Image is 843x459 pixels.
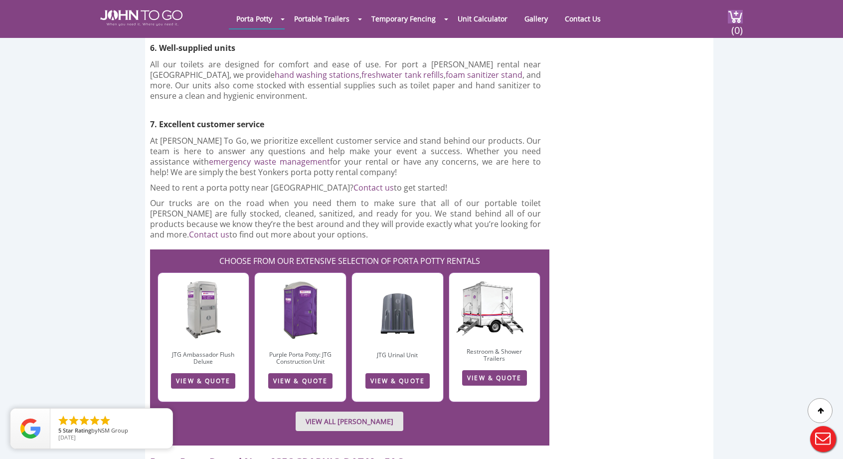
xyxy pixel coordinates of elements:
[377,351,418,359] a: JTG Urinal Unit
[462,370,526,386] a: VIEW & QUOTE
[89,415,101,427] li: 
[20,419,40,439] img: Review Rating
[150,198,541,240] p: Our trucks are on the road when you need them to make sure that all of our portable toilet [PERSO...
[184,280,223,340] img: Porta Potty Rental in Yonkers - Porta Potty
[57,415,69,427] li: 
[100,10,182,26] img: JOHN to go
[99,415,111,427] li: 
[68,415,80,427] li: 
[150,35,529,55] h3: 6. Well-supplied units
[98,427,128,434] span: NSM Group
[268,373,333,389] a: VIEW & QUOTE
[467,347,522,363] a: Restroom & Shower Trailers
[449,263,540,337] img: Porta Potty Rental in Yonkers - Porta Potty
[229,9,280,28] a: Porta Potty
[63,427,91,434] span: Star Rating
[150,183,541,193] p: Need to rent a porta potty near [GEOGRAPHIC_DATA]? to get started!
[728,10,743,23] img: cart a
[150,111,529,131] h3: 7. Excellent customer service
[150,59,541,101] p: All our toilets are designed for comfort and ease of use. For port a [PERSON_NAME] rental near [G...
[275,69,359,80] a: hand washing stations
[803,419,843,459] button: Live Chat
[78,415,90,427] li: 
[287,9,357,28] a: Portable Trailers
[364,9,443,28] a: Temporary Fencing
[189,229,229,240] a: Contact us
[281,280,319,340] img: Porta Potty Rental in Yonkers - Porta Potty
[58,434,76,441] span: [DATE]
[155,249,545,267] h2: CHOOSE FROM OUR EXTENSIVE SELECTION OF PORTA POTTY RENTALS
[58,428,165,435] span: by
[209,156,330,167] a: emergency waste management
[269,350,332,366] a: Purple Porta Potty: JTG Construction Unit
[731,15,743,37] span: (0)
[58,427,61,434] span: 5
[353,182,394,193] a: Contact us
[172,350,234,366] a: JTG Ambassador Flush Deluxe
[365,373,430,389] a: VIEW & QUOTE
[150,136,541,178] p: At [PERSON_NAME] To Go, we prioritize excellent customer service and stand behind our products. O...
[377,280,418,340] img: Porta Potty Rental in Yonkers - Porta Potty
[517,9,555,28] a: Gallery
[296,412,403,431] a: VIEW ALL [PERSON_NAME]
[361,69,443,80] a: freshwater tank refills
[171,373,235,389] a: VIEW & QUOTE
[557,9,608,28] a: Contact Us
[450,9,515,28] a: Unit Calculator
[446,69,522,80] a: foam sanitizer stand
